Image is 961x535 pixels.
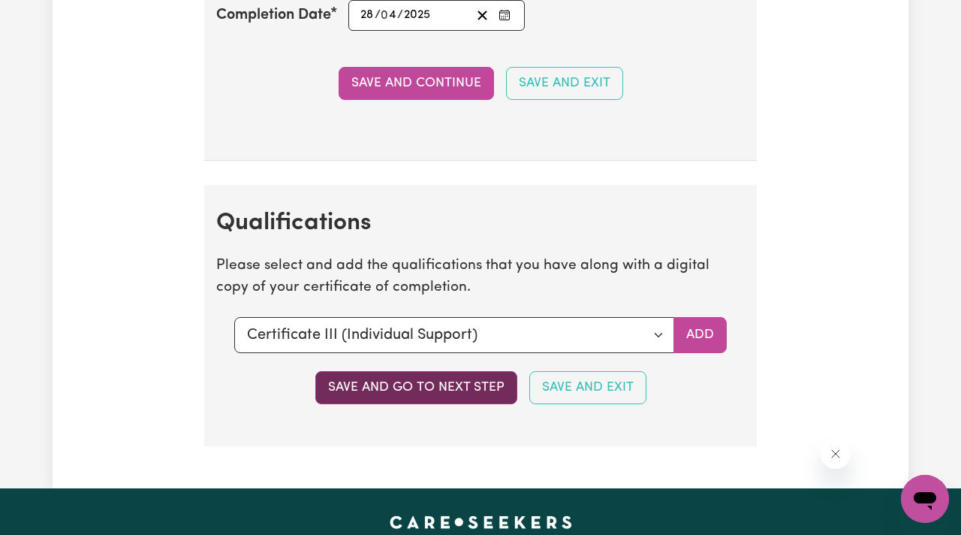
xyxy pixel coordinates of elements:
p: Please select and add the qualifications that you have along with a digital copy of your certific... [216,255,745,299]
button: Save and Exit [529,371,646,404]
span: Need any help? [9,11,91,23]
a: Careseekers home page [390,515,572,527]
iframe: Button to launch messaging window [901,475,949,523]
button: Enter the Completion Date of your CPR Course [494,5,515,26]
button: Save and go to next step [315,371,517,404]
span: / [397,8,403,22]
h2: Qualifications [216,209,745,237]
iframe: Close message [821,439,851,469]
span: 0 [381,9,388,21]
label: Completion Date [216,4,331,26]
input: -- [360,5,375,26]
span: / [375,8,381,22]
input: -- [381,5,397,26]
button: Save and Continue [339,67,494,100]
button: Clear date [471,5,494,26]
button: Save and Exit [506,67,623,100]
button: Add selected qualification [673,317,727,353]
input: ---- [403,5,432,26]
